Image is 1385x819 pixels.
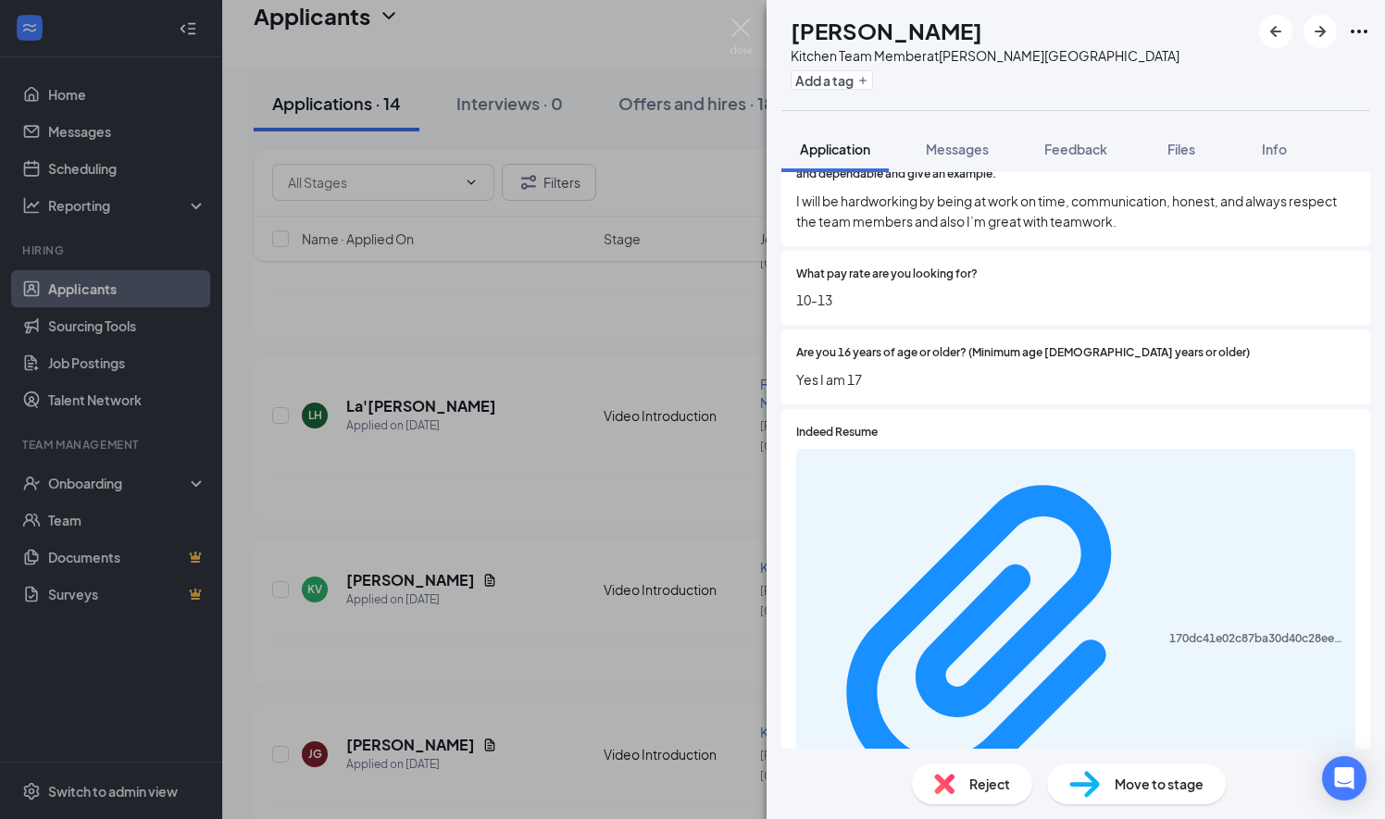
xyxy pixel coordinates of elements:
span: What pay rate are you looking for? [796,266,978,283]
button: ArrowLeftNew [1259,15,1292,48]
div: Kitchen Team Member at [PERSON_NAME][GEOGRAPHIC_DATA] [791,46,1179,65]
span: Indeed Resume [796,424,878,441]
span: Messages [926,141,989,157]
svg: Paperclip [807,457,1169,819]
button: ArrowRight [1304,15,1337,48]
button: PlusAdd a tag [791,70,873,90]
span: 10-13 [796,290,1355,310]
span: Files [1167,141,1195,157]
svg: ArrowRight [1309,20,1331,43]
h1: [PERSON_NAME] [791,15,982,46]
svg: Plus [857,75,868,86]
span: Application [800,141,870,157]
span: Info [1262,141,1287,157]
svg: ArrowLeftNew [1265,20,1287,43]
span: Are you 16 years of age or older? (Minimum age [DEMOGRAPHIC_DATA] years or older) [796,344,1250,362]
span: Feedback [1044,141,1107,157]
svg: Ellipses [1348,20,1370,43]
span: Reject [969,774,1010,794]
span: I will be hardworking by being at work on time, communication, honest, and always respect the tea... [796,191,1355,231]
span: Yes I am 17 [796,369,1355,390]
div: Open Intercom Messenger [1322,756,1366,800]
span: Move to stage [1115,774,1204,794]
div: 170dc41e02c87ba30d40c28eef20a6df.pdf [1169,631,1344,646]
